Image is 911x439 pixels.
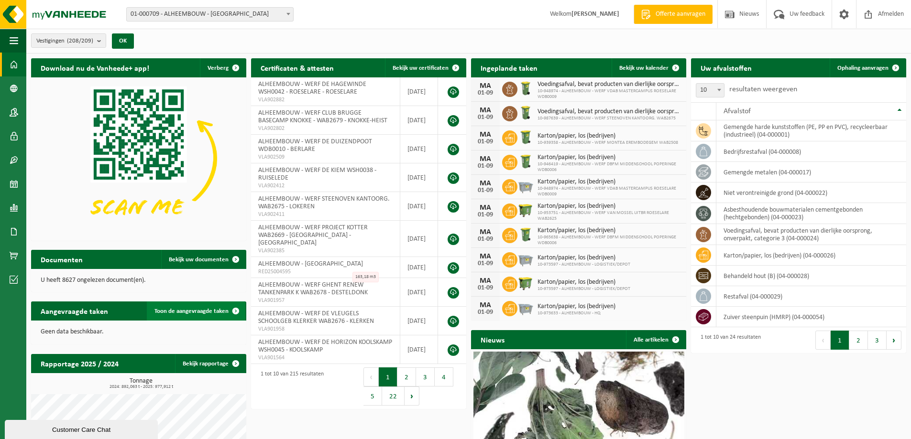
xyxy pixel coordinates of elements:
td: karton/papier, los (bedrijven) (04-000026) [716,245,906,266]
span: 2024: 892,063 t - 2025: 977,912 t [36,385,246,389]
span: 10-948974 - ALHEEMBOUW - WERF VDAB MASTERCAMPUS ROESELARE WDB0009 [538,186,681,197]
span: Afvalstof [724,107,751,115]
img: Download de VHEPlus App [31,77,246,239]
h2: Download nu de Vanheede+ app! [31,58,159,77]
a: Bekijk uw documenten [161,250,245,269]
div: 1 tot 10 van 215 resultaten [256,366,324,407]
span: ALHEEMBOUW - WERF PROJECT KOTTER WAB2669 - [GEOGRAPHIC_DATA] - [GEOGRAPHIC_DATA] [258,224,368,246]
span: Karton/papier, los (bedrijven) [538,303,615,311]
span: Karton/papier, los (bedrijven) [538,203,681,210]
span: Karton/papier, los (bedrijven) [538,227,681,235]
button: 2 [849,331,868,350]
span: 10-987639 - ALHEEMBOUW - WERF STEENOVEN KANTOORG. WAB2675 [538,116,681,121]
img: WB-2500-GAL-GY-01 [517,251,534,267]
span: ALHEEMBOUW - WERF CLUB BRUGGE BASECAMP KNOKKE - WAB2679 - KNOKKE-HEIST [258,109,387,124]
span: VLA901564 [258,354,393,362]
span: Vestigingen [36,34,93,48]
strong: [PERSON_NAME] [571,11,619,18]
span: Verberg [208,65,229,71]
button: Verberg [200,58,245,77]
p: U heeft 8627 ongelezen document(en). [41,277,237,284]
div: 01-09 [476,163,495,170]
span: Karton/papier, los (bedrijven) [538,132,678,140]
button: 1 [831,331,849,350]
div: MA [476,131,495,139]
td: [DATE] [400,307,438,335]
h2: Rapportage 2025 / 2024 [31,354,128,373]
div: 01-09 [476,285,495,291]
img: WB-1100-HPE-GN-50 [517,202,534,218]
span: 10-973597 - ALHEEMBOUW - LOGISTIEK/DEPOT [538,262,630,268]
td: [DATE] [400,192,438,221]
img: WB-2500-GAL-GY-01 [517,178,534,194]
div: 01-09 [476,114,495,121]
span: ALHEEMBOUW - WERF DE VLEUGELS SCHOOLGEB KLERKER WAB2676 - KLERKEN [258,310,374,325]
h3: Tonnage [36,378,246,389]
a: Bekijk uw kalender [612,58,685,77]
div: MA [476,107,495,114]
a: Ophaling aanvragen [830,58,905,77]
span: Toon de aangevraagde taken [154,308,229,314]
span: VLA902802 [258,125,393,132]
span: ALHEEMBOUW - [GEOGRAPHIC_DATA] [258,260,363,268]
span: VLA902509 [258,153,393,161]
td: [DATE] [400,77,438,106]
td: asbesthoudende bouwmaterialen cementgebonden (hechtgebonden) (04-000023) [716,203,906,224]
span: VLA901958 [258,325,393,333]
div: 01-09 [476,236,495,243]
h2: Aangevraagde taken [31,301,118,320]
td: [DATE] [400,257,438,278]
button: Previous [815,331,831,350]
button: 1 [379,367,397,386]
iframe: chat widget [5,418,160,439]
span: Ophaling aanvragen [837,65,889,71]
span: ALHEEMBOUW - WERF GHENT RENEW TANKENPARK K WAB2678 - DESTELDONK [258,281,368,296]
span: ALHEEMBOUW - WERF DE KIEM WSH0038 - RUISELEDE [258,167,376,182]
td: voedingsafval, bevat producten van dierlijke oorsprong, onverpakt, categorie 3 (04-000024) [716,224,906,245]
button: 3 [868,331,887,350]
span: ALHEEMBOUW - WERF STEENOVEN KANTOORG. WAB2675 - LOKEREN [258,195,390,210]
td: [DATE] [400,163,438,192]
span: Karton/papier, los (bedrijven) [538,254,630,262]
span: ALHEEMBOUW - WERF DE DUIZENDPOOT WDB0010 - BERLARE [258,138,372,153]
span: RED25004595 [258,268,393,276]
button: 5 [363,386,382,406]
span: 10 [696,83,724,97]
span: VLA901957 [258,297,393,304]
img: WB-0240-HPE-GN-50 [517,129,534,145]
h2: Documenten [31,250,92,268]
td: [DATE] [400,106,438,135]
div: MA [476,253,495,260]
h2: Ingeplande taken [471,58,547,77]
span: Karton/papier, los (bedrijven) [538,278,630,286]
span: VLA902882 [258,96,393,104]
span: 10-973597 - ALHEEMBOUW - LOGISTIEK/DEPOT [538,286,630,292]
span: 10-953751 - ALHEEMBOUW - WERF VAN MOSSEL UITBR ROESELARE WAB2625 [538,210,681,222]
span: 01-000709 - ALHEEMBOUW - OOSTNIEUWKERKE [126,7,294,21]
div: 01-09 [476,90,495,96]
img: WB-0140-HPE-GN-50 [517,80,534,96]
span: Offerte aanvragen [653,10,708,19]
span: Bekijk uw certificaten [393,65,449,71]
span: 10-973633 - ALHEEMBOUW - HQ [538,311,615,316]
img: WB-0240-HPE-GN-50 [517,153,534,170]
button: Previous [363,367,379,386]
span: Bekijk uw kalender [619,65,669,71]
a: Offerte aanvragen [634,5,713,24]
span: 10 [696,84,724,97]
td: [DATE] [400,221,438,257]
button: 4 [435,367,453,386]
span: Voedingsafval, bevat producten van dierlijke oorsprong, onverpakt, categorie 3 [538,81,681,88]
img: WB-0240-HPE-GN-50 [517,226,534,243]
td: restafval (04-000029) [716,286,906,307]
div: MA [476,204,495,212]
img: WB-1100-HPE-GN-50 [517,275,534,291]
button: 2 [397,367,416,386]
span: Bekijk uw documenten [169,257,229,263]
button: 22 [382,386,405,406]
td: [DATE] [400,335,438,364]
td: [DATE] [400,278,438,307]
span: Karton/papier, los (bedrijven) [538,178,681,186]
div: MA [476,82,495,90]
